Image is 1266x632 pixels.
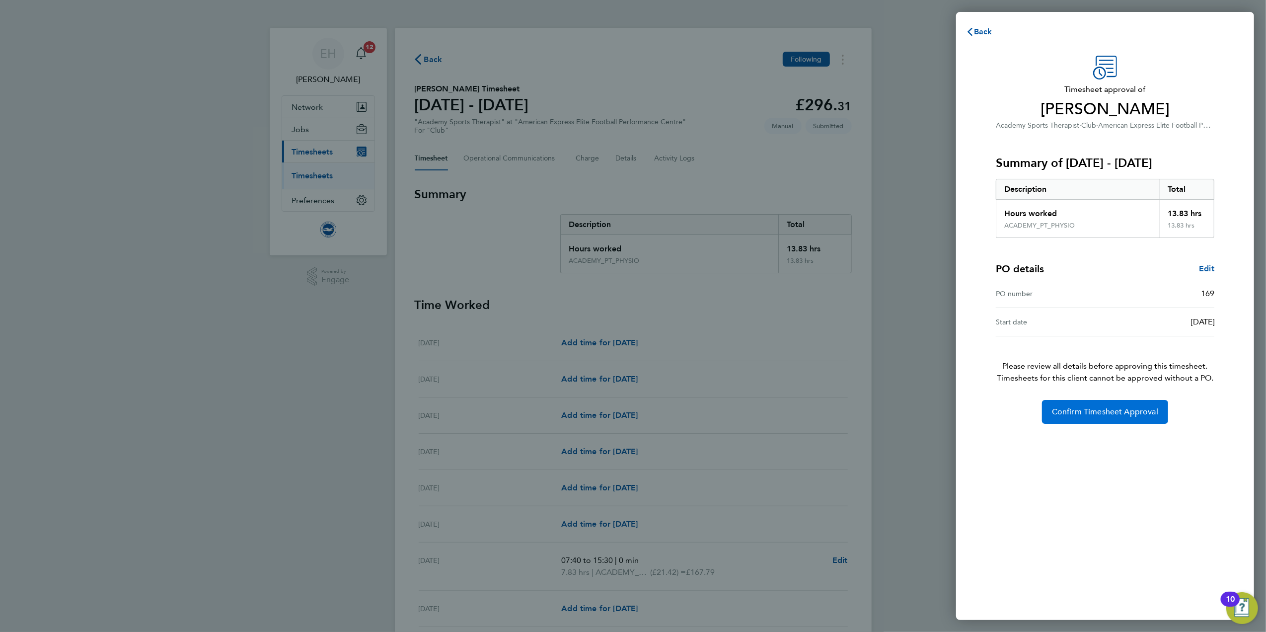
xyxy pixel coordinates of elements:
[1226,599,1235,612] div: 10
[996,121,1079,130] span: Academy Sports Therapist
[956,22,1002,42] button: Back
[996,262,1044,276] h4: PO details
[996,288,1105,300] div: PO number
[996,99,1214,119] span: [PERSON_NAME]
[1160,222,1214,237] div: 13.83 hrs
[1199,263,1214,275] a: Edit
[996,200,1160,222] div: Hours worked
[996,179,1214,238] div: Summary of 01 - 30 Sep 2025
[1079,121,1081,130] span: ·
[984,336,1226,384] p: Please review all details before approving this timesheet.
[996,179,1160,199] div: Description
[974,27,992,36] span: Back
[1052,407,1158,417] span: Confirm Timesheet Approval
[1160,179,1214,199] div: Total
[996,316,1105,328] div: Start date
[1160,200,1214,222] div: 13.83 hrs
[1226,592,1258,624] button: Open Resource Center, 10 new notifications
[1042,400,1168,424] button: Confirm Timesheet Approval
[1096,121,1098,130] span: ·
[1081,121,1096,130] span: Club
[996,83,1214,95] span: Timesheet approval of
[1004,222,1075,230] div: ACADEMY_PT_PHYSIO
[984,372,1226,384] span: Timesheets for this client cannot be approved without a PO.
[1098,120,1263,130] span: American Express Elite Football Performance Centre
[1201,289,1214,298] span: 169
[1199,264,1214,273] span: Edit
[996,155,1214,171] h3: Summary of [DATE] - [DATE]
[1105,316,1214,328] div: [DATE]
